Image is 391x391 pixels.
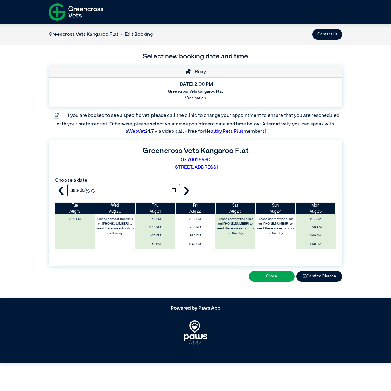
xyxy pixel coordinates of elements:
[49,32,118,37] a: Greencross Vets Kangaroo Flat
[52,111,63,121] img: vet
[249,271,295,282] button: Close
[55,203,95,214] th: Aug 19
[49,2,103,23] img: f-logo
[49,31,153,38] nav: breadcrumb
[143,147,249,155] label: Greencross Vets Kangaroo Flat
[216,216,255,237] label: Please contact the clinic on [PHONE_NUMBER] to see if there are extra slots on this day
[256,216,295,237] label: Please contact the clinic on [PHONE_NUMBER] to see if there are extra slots on this day
[55,178,87,183] label: Choose a date
[177,216,214,223] span: 2:00 PM
[297,232,334,239] span: 2:40 PM
[181,158,210,162] a: 03 7001 5580
[53,96,338,101] h6: Vaccination
[57,216,94,223] span: 2:30 PM
[255,203,296,214] th: Aug 24
[296,203,336,214] th: Aug 25
[297,224,334,231] span: 9:50 AM
[297,216,334,223] span: 9:10 AM
[49,306,342,311] h5: Powered by Paws App
[184,320,207,345] img: PawsApp
[175,203,215,214] th: Aug 22
[297,241,334,248] span: 2:50 PM
[137,216,173,223] span: 2:50 PM
[177,232,214,239] span: 3:30 PM
[96,216,135,237] label: Please contact the clinic on [PHONE_NUMBER] to see if there are extra slots on this day
[192,69,206,74] span: Roxy
[205,129,244,134] a: Healthy Pets Plus
[118,31,153,38] li: Edit Booking
[137,224,173,231] span: 3:40 PM
[296,271,342,282] button: Confirm Change
[173,165,218,170] a: [STREET_ADDRESS]
[53,82,338,88] h5: [DATE] , 2:00 PM
[137,241,173,248] span: 5:10 PM
[95,203,135,214] th: Aug 20
[57,113,340,134] label: If you are booked to see a specific vet, please call the clinic to change your appointment to ens...
[128,129,145,134] a: WebVet
[177,224,214,231] span: 2:50 PM
[137,232,173,239] span: 4:20 PM
[215,203,255,214] th: Aug 23
[177,241,214,248] span: 3:40 PM
[135,203,175,214] th: Aug 21
[53,89,338,94] h6: Greencross Vets Kangaroo Flat
[49,52,342,62] h3: Select new booking date and time
[312,29,342,40] button: Contact Us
